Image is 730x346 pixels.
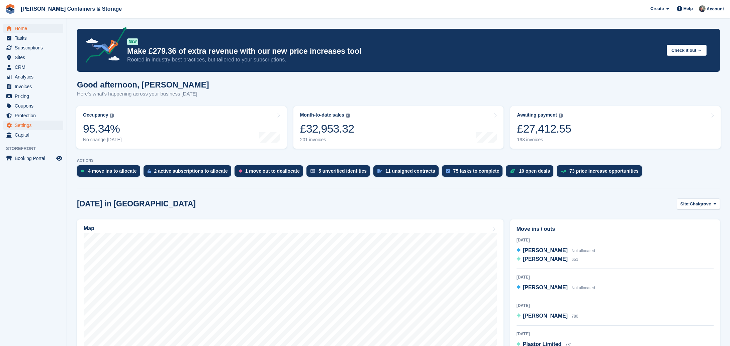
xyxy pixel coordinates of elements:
span: CRM [15,62,55,72]
div: [DATE] [517,303,714,309]
a: menu [3,111,63,120]
span: Booking Portal [15,154,55,163]
img: stora-icon-8386f47178a22dfd0bd8f6a31ec36ba5ce8667c1dd55bd0f319d3a0aa187defe.svg [5,4,15,14]
button: Site: Chalgrove [677,198,720,209]
span: Help [683,5,693,12]
img: contract_signature_icon-13c848040528278c33f63329250d36e43548de30e8caae1d1a13099fd9432cc5.svg [377,169,382,173]
a: 11 unsigned contracts [373,165,442,180]
span: Not allocated [571,286,595,290]
div: £32,953.32 [300,122,354,136]
a: menu [3,72,63,81]
div: No change [DATE] [83,137,122,143]
a: 1 move out to deallocate [235,165,306,180]
div: 201 invoices [300,137,354,143]
span: Site: [680,201,690,207]
img: icon-info-grey-7440780725fd019a000dd9b08b2336e03edf1995a4989e88bcd33f0948082b44.svg [110,114,114,118]
div: 73 price increase opportunities [569,168,639,174]
a: menu [3,92,63,101]
span: Invoices [15,82,55,91]
img: deal-1b604bf984904fb50ccaf53a9ad4b4a5d6e5aea283cecdc64d6e3604feb123c2.svg [510,169,516,173]
a: [PERSON_NAME] Containers & Storage [18,3,124,14]
span: Storefront [6,145,67,152]
img: price-adjustments-announcement-icon-8257ccfd72463d97f412b2fc003d46551f7dbcb40ab6d574587a9cd5c0d94... [80,27,127,65]
a: menu [3,101,63,111]
div: 1 move out to deallocate [245,168,300,174]
p: Here's what's happening across your business [DATE] [77,90,209,98]
span: [PERSON_NAME] [523,285,568,290]
span: Coupons [15,101,55,111]
a: 10 open deals [506,165,557,180]
a: menu [3,43,63,52]
a: menu [3,62,63,72]
span: Tasks [15,33,55,43]
img: icon-info-grey-7440780725fd019a000dd9b08b2336e03edf1995a4989e88bcd33f0948082b44.svg [559,114,563,118]
a: [PERSON_NAME] 780 [517,312,578,321]
div: £27,412.55 [517,122,571,136]
h2: Move ins / outs [517,225,714,233]
a: 2 active subscriptions to allocate [144,165,235,180]
a: menu [3,121,63,130]
a: menu [3,154,63,163]
div: [DATE] [517,237,714,243]
a: Occupancy 95.34% No change [DATE] [76,106,287,149]
a: menu [3,24,63,33]
div: Month-to-date sales [300,112,344,118]
div: 5 unverified identities [318,168,367,174]
div: 75 tasks to complete [453,168,499,174]
p: Rooted in industry best practices, but tailored to your subscriptions. [127,56,661,63]
span: Pricing [15,92,55,101]
img: active_subscription_to_allocate_icon-d502201f5373d7db506a760aba3b589e785aa758c864c3986d89f69b8ff3... [148,169,151,173]
span: [PERSON_NAME] [523,256,568,262]
span: Protection [15,111,55,120]
a: 73 price increase opportunities [557,165,645,180]
span: [PERSON_NAME] [523,313,568,319]
p: Make £279.36 of extra revenue with our new price increases tool [127,46,661,56]
p: ACTIONS [77,158,720,163]
img: Adam Greenhalgh [699,5,706,12]
a: Awaiting payment £27,412.55 193 invoices [510,106,721,149]
a: menu [3,53,63,62]
span: Not allocated [571,248,595,253]
img: task-75834270c22a3079a89374b754ae025e5fb1db73e45f91037f5363f120a921f8.svg [446,169,450,173]
div: 10 open deals [519,168,550,174]
a: Preview store [55,154,63,162]
a: Month-to-date sales £32,953.32 201 invoices [293,106,504,149]
a: [PERSON_NAME] 651 [517,255,578,264]
div: 95.34% [83,122,122,136]
div: 2 active subscriptions to allocate [154,168,228,174]
h1: Good afternoon, [PERSON_NAME] [77,80,209,89]
span: Sites [15,53,55,62]
img: icon-info-grey-7440780725fd019a000dd9b08b2336e03edf1995a4989e88bcd33f0948082b44.svg [346,114,350,118]
div: 11 unsigned contracts [385,168,435,174]
a: 75 tasks to complete [442,165,506,180]
span: Chalgrove [690,201,711,207]
a: [PERSON_NAME] Not allocated [517,246,595,255]
span: Subscriptions [15,43,55,52]
a: [PERSON_NAME] Not allocated [517,284,595,292]
a: menu [3,82,63,91]
div: Awaiting payment [517,112,557,118]
div: [DATE] [517,331,714,337]
span: Home [15,24,55,33]
img: move_outs_to_deallocate_icon-f764333ba52eb49d3ac5e1228854f67142a1ed5810a6f6cc68b1a99e826820c5.svg [239,169,242,173]
span: Capital [15,130,55,140]
img: verify_identity-adf6edd0f0f0b5bbfe63781bf79b02c33cf7c696d77639b501bdc392416b5a36.svg [310,169,315,173]
span: Settings [15,121,55,130]
h2: Map [84,225,94,231]
div: NEW [127,38,138,45]
span: Analytics [15,72,55,81]
span: 651 [571,257,578,262]
h2: [DATE] in [GEOGRAPHIC_DATA] [77,199,196,208]
div: [DATE] [517,274,714,280]
img: move_ins_to_allocate_icon-fdf77a2bb77ea45bf5b3d319d69a93e2d87916cf1d5bf7949dd705db3b84f3ca.svg [81,169,85,173]
div: 193 invoices [517,137,571,143]
div: Occupancy [83,112,108,118]
button: Check it out → [667,45,707,56]
a: menu [3,130,63,140]
span: Account [707,6,724,12]
a: menu [3,33,63,43]
span: 780 [571,314,578,319]
span: Create [650,5,664,12]
a: 5 unverified identities [306,165,373,180]
div: 4 move ins to allocate [88,168,137,174]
